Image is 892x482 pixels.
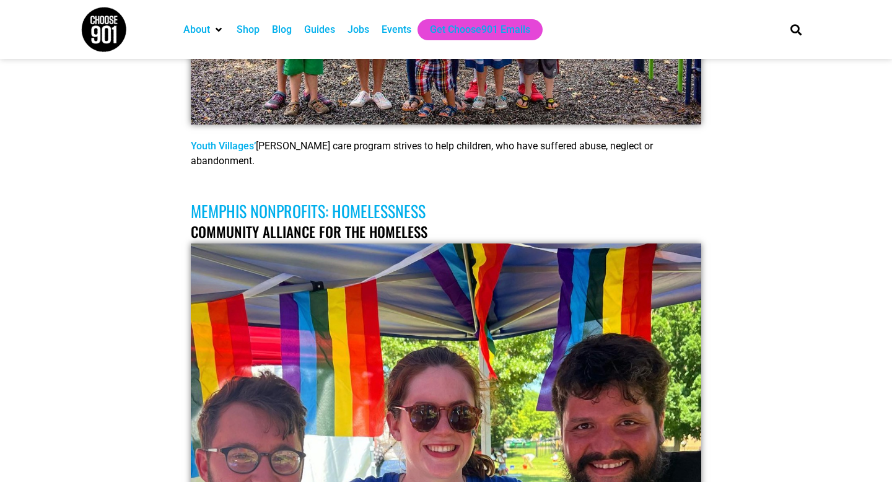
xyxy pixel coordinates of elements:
[191,221,427,242] a: Community Alliance For The Homeless
[191,201,701,221] h3: Memphis Nonprofits: Homelessness
[382,22,411,37] a: Events
[430,22,530,37] a: Get Choose901 Emails
[348,22,369,37] a: Jobs
[191,139,701,169] p: [PERSON_NAME] care program strives to help children, who have suffered abuse, neglect or abandonm...
[177,19,230,40] div: About
[304,22,335,37] a: Guides
[183,22,210,37] a: About
[272,22,292,37] a: Blog
[177,19,769,40] nav: Main nav
[237,22,260,37] a: Shop
[191,140,256,152] a: Youth Villages’
[786,19,807,40] div: Search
